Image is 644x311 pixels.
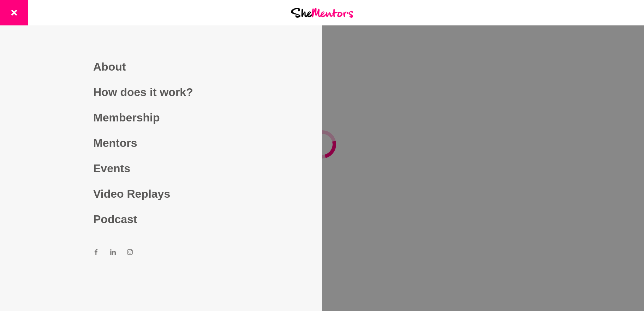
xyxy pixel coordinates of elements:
[93,156,229,181] a: Events
[93,249,99,257] a: Facebook
[110,249,116,257] a: LinkedIn
[93,105,229,130] a: Membership
[93,181,229,207] a: Video Replays
[127,249,133,257] a: Instagram
[93,207,229,232] a: Podcast
[291,8,353,17] img: She Mentors Logo
[93,130,229,156] a: Mentors
[93,54,229,79] a: About
[93,79,229,105] a: How does it work?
